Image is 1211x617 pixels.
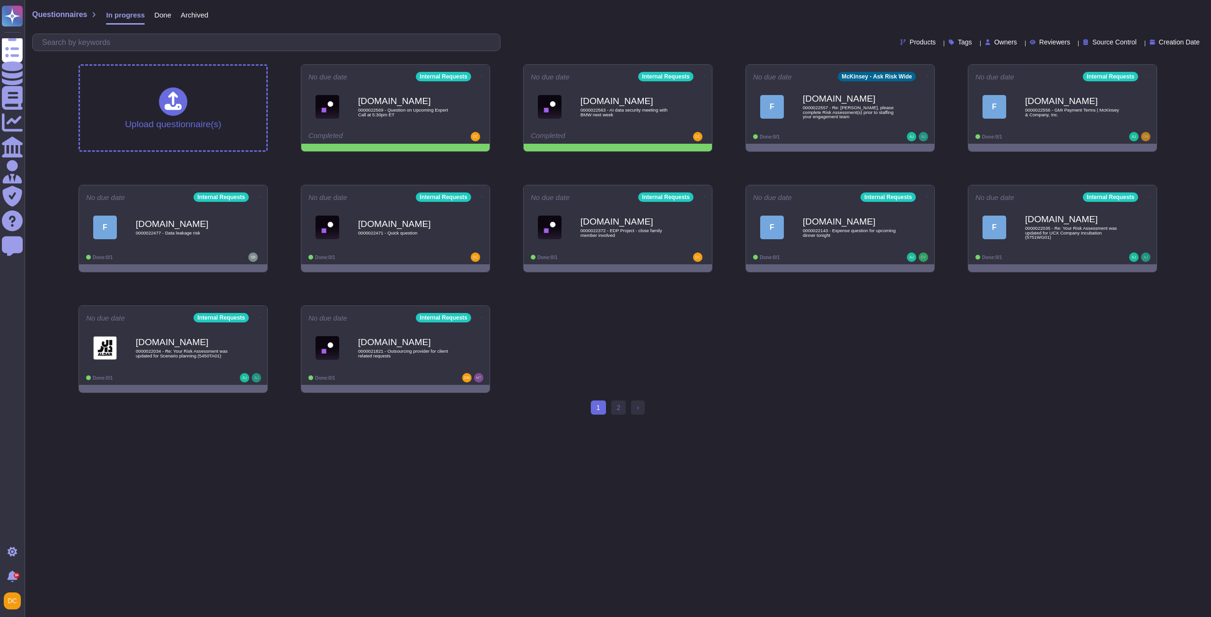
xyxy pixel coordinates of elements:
[14,573,19,578] div: 9+
[580,228,675,237] span: 0000022372 - EDP Project - close family member involved
[316,95,339,119] img: Logo
[693,252,702,262] img: user
[2,591,27,611] button: user
[248,252,258,262] img: user
[1083,72,1138,81] div: Internal Requests
[358,96,453,105] b: [DOMAIN_NAME]
[591,400,606,415] span: 1
[125,87,221,129] div: Upload questionnaire(s)
[136,338,230,347] b: [DOMAIN_NAME]
[537,255,557,260] span: Done: 0/1
[1083,192,1138,202] div: Internal Requests
[637,404,639,411] span: ›
[471,252,480,262] img: user
[136,231,230,235] span: 0000022477 - Data leakage risk
[638,72,693,81] div: Internal Requests
[37,34,500,51] input: Search by keywords
[919,252,928,262] img: user
[760,134,780,139] span: Done: 0/1
[803,228,897,237] span: 0000022143 - Expense question for upcoming dinner tonight
[308,314,347,322] span: No due date
[193,313,249,322] div: Internal Requests
[358,349,453,358] span: 0000021821 - Outsourcing provider for client related requests
[982,255,1002,260] span: Done: 0/1
[93,255,113,260] span: Done: 0/1
[580,108,675,117] span: 0000022563 - AI data security meeting with BMW next week
[1141,132,1150,141] img: user
[531,73,570,80] span: No due date
[753,194,792,201] span: No due date
[93,216,117,239] div: F
[1159,39,1200,45] span: Creation Date
[315,375,335,381] span: Done: 0/1
[193,192,249,202] div: Internal Requests
[910,39,936,45] span: Products
[760,95,784,119] div: F
[1141,252,1150,262] img: user
[531,132,647,141] div: Completed
[580,96,675,105] b: [DOMAIN_NAME]
[416,72,471,81] div: Internal Requests
[86,314,125,322] span: No due date
[416,192,471,202] div: Internal Requests
[308,194,347,201] span: No due date
[240,373,249,382] img: user
[93,336,117,360] img: Logo
[106,11,145,18] span: In progress
[316,336,339,360] img: Logo
[693,132,702,141] img: user
[983,216,1006,239] div: F
[86,194,125,201] span: No due date
[462,373,472,382] img: user
[358,219,453,228] b: [DOMAIN_NAME]
[1092,39,1136,45] span: Source Control
[1039,39,1070,45] span: Reviewers
[358,108,453,117] span: 0000022569 - Question on Upcoming Expert Call at 5:30pm ET
[860,192,916,202] div: Internal Requests
[994,39,1017,45] span: Owners
[538,216,562,239] img: Logo
[308,73,347,80] span: No due date
[154,11,171,18] span: Done
[136,219,230,228] b: [DOMAIN_NAME]
[580,217,675,226] b: [DOMAIN_NAME]
[93,375,113,381] span: Done: 0/1
[4,592,21,609] img: user
[181,11,208,18] span: Archived
[531,194,570,201] span: No due date
[308,132,424,141] div: Completed
[803,105,897,119] span: 0000022557 - Re: [PERSON_NAME], please complete Risk Assessment(s) prior to staffing your engagem...
[907,132,916,141] img: user
[803,217,897,226] b: [DOMAIN_NAME]
[474,373,483,382] img: user
[760,216,784,239] div: F
[1025,108,1120,117] span: 0000022556 - GMI Payment Terms | McKinsey & Company, Inc.
[136,349,230,358] span: 0000022034 - Re: Your Risk Assessment was updated for Scenario planning (5450TA01)
[983,95,1006,119] div: F
[1025,96,1120,105] b: [DOMAIN_NAME]
[358,231,453,235] span: 0000022471 - Quick question
[1129,252,1139,262] img: user
[638,192,693,202] div: Internal Requests
[753,73,792,80] span: No due date
[958,39,972,45] span: Tags
[316,216,339,239] img: Logo
[315,255,335,260] span: Done: 0/1
[538,95,562,119] img: Logo
[919,132,928,141] img: user
[838,72,916,81] div: McKinsey - Ask Risk Wide
[907,252,916,262] img: user
[803,94,897,103] b: [DOMAIN_NAME]
[760,255,780,260] span: Done: 0/1
[1025,226,1120,240] span: 0000022035 - Re: Your Risk Assessment was updated for UCX Company Incubation (5751WG01)
[982,134,1002,139] span: Done: 0/1
[416,313,471,322] div: Internal Requests
[471,132,480,141] img: user
[1129,132,1139,141] img: user
[975,73,1014,80] span: No due date
[358,338,453,347] b: [DOMAIN_NAME]
[32,11,87,18] span: Questionnaires
[975,194,1014,201] span: No due date
[252,373,261,382] img: user
[611,400,626,415] a: 2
